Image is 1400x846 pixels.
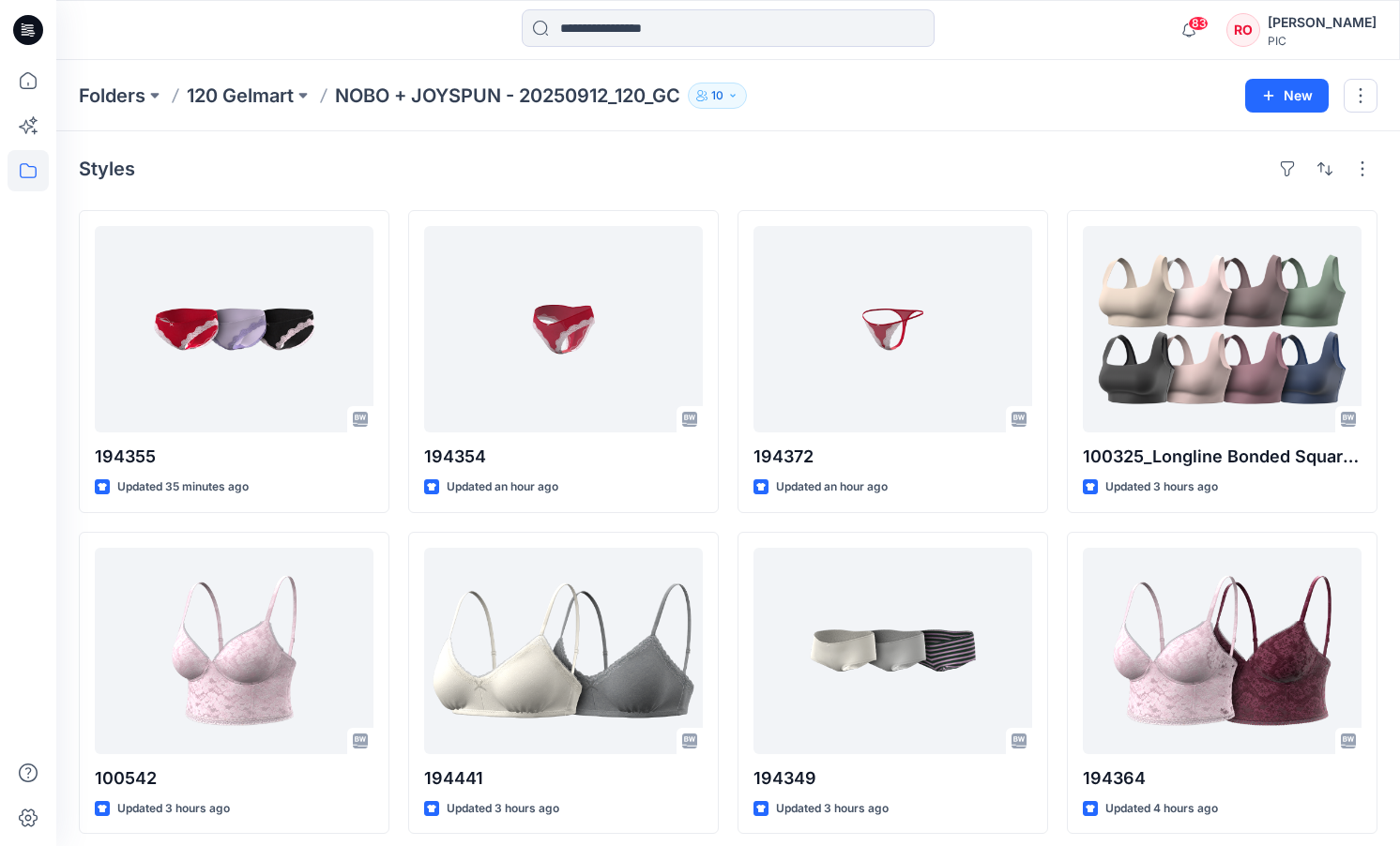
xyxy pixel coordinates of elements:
[95,548,373,754] a: 100542
[711,85,723,106] p: 10
[753,444,1032,470] p: 194372
[95,765,373,792] p: 100542
[688,83,747,109] button: 10
[1268,34,1377,48] div: PIC
[117,799,230,819] p: Updated 3 hours ago
[117,477,249,497] p: Updated 35 minutes ago
[95,444,373,470] p: 194355
[1083,444,1362,470] p: 100325_Longline Bonded Square Neck Bra
[335,83,680,109] p: NOBO + JOYSPUN - 20250912_120_GC
[424,226,703,432] a: 194354
[424,548,703,754] a: 194441
[1105,799,1218,819] p: Updated 4 hours ago
[95,226,373,432] a: 194355
[1083,548,1362,754] a: 194364
[753,765,1032,792] p: 194349
[79,158,135,180] h4: Styles
[447,477,558,497] p: Updated an hour ago
[424,444,703,470] p: 194354
[1245,79,1329,113] button: New
[1083,765,1362,792] p: 194364
[1083,226,1362,432] a: 100325_Longline Bonded Square Neck Bra
[1188,16,1209,31] span: 83
[1105,477,1218,497] p: Updated 3 hours ago
[1268,11,1377,34] div: [PERSON_NAME]
[753,226,1032,432] a: 194372
[1226,13,1260,47] div: RO
[424,765,703,792] p: 194441
[776,477,888,497] p: Updated an hour ago
[753,548,1032,754] a: 194349
[187,83,294,109] a: 120 Gelmart
[79,83,145,109] a: Folders
[447,799,559,819] p: Updated 3 hours ago
[776,799,889,819] p: Updated 3 hours ago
